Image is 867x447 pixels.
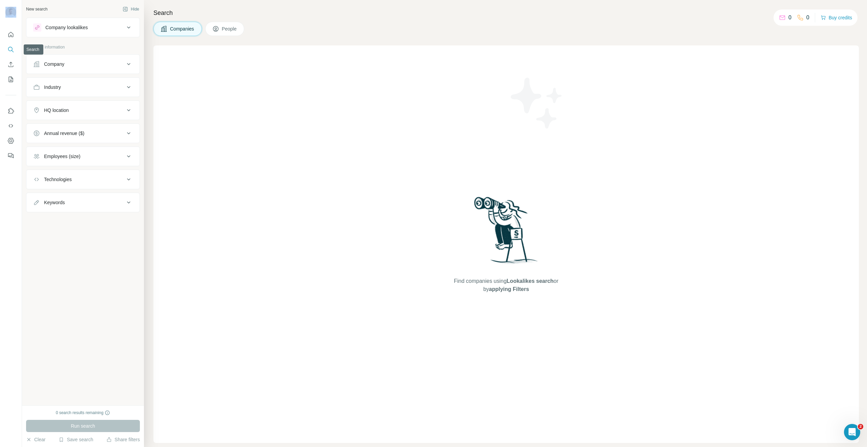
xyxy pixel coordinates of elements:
[26,6,47,12] div: New search
[44,61,64,67] div: Company
[821,13,852,22] button: Buy credits
[153,8,859,18] h4: Search
[26,44,140,50] p: Company information
[5,58,16,71] button: Enrich CSV
[5,105,16,117] button: Use Surfe on LinkedIn
[26,56,140,72] button: Company
[106,436,140,443] button: Share filters
[26,125,140,141] button: Annual revenue ($)
[5,43,16,56] button: Search
[858,424,863,429] span: 2
[26,436,45,443] button: Clear
[26,19,140,36] button: Company lookalikes
[44,199,65,206] div: Keywords
[26,171,140,188] button: Technologies
[806,14,809,22] p: 0
[44,130,84,137] div: Annual revenue ($)
[45,24,88,31] div: Company lookalikes
[5,150,16,162] button: Feedback
[44,84,61,91] div: Industry
[44,107,69,114] div: HQ location
[170,25,195,32] span: Companies
[844,424,860,440] iframe: Intercom live chat
[118,4,144,14] button: Hide
[26,194,140,211] button: Keywords
[222,25,237,32] span: People
[26,102,140,118] button: HQ location
[5,73,16,85] button: My lists
[5,7,16,18] img: Avatar
[5,120,16,132] button: Use Surfe API
[471,195,542,271] img: Surfe Illustration - Woman searching with binoculars
[44,153,80,160] div: Employees (size)
[26,79,140,95] button: Industry
[489,286,529,292] span: applying Filters
[56,410,110,416] div: 0 search results remaining
[26,148,140,164] button: Employees (size)
[506,73,567,134] img: Surfe Illustration - Stars
[5,28,16,41] button: Quick start
[507,278,554,284] span: Lookalikes search
[5,135,16,147] button: Dashboard
[44,176,72,183] div: Technologies
[59,436,93,443] button: Save search
[788,14,791,22] p: 0
[452,277,560,293] span: Find companies using or by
